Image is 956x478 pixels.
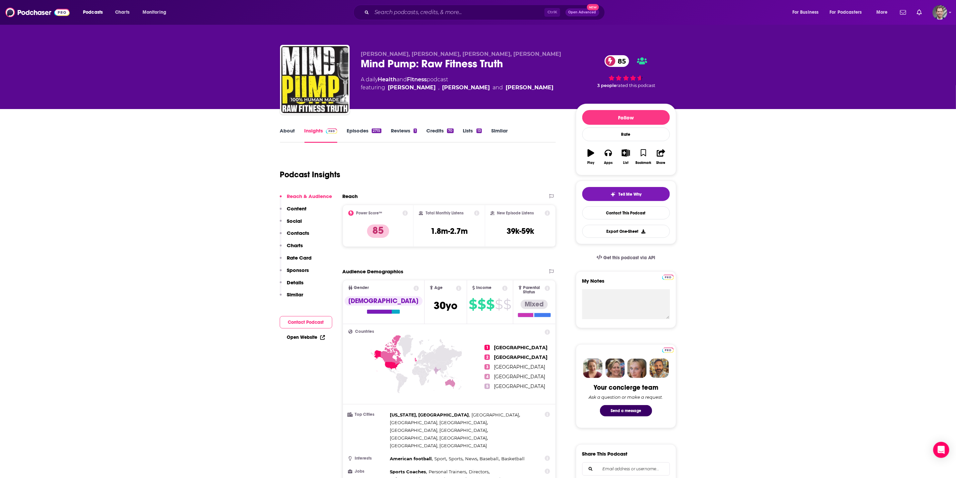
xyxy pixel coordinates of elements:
div: Your concierge team [594,383,658,392]
button: open menu [872,7,896,18]
button: Reach & Audience [280,193,332,205]
button: Share [652,145,670,169]
div: Play [587,161,594,165]
a: Fitness [407,76,427,83]
h3: Jobs [348,469,387,474]
span: Podcasts [83,8,103,17]
span: [US_STATE], [GEOGRAPHIC_DATA] [390,412,469,417]
h2: Power Score™ [356,211,382,215]
a: Adam Schafer [388,84,436,92]
button: Show profile menu [933,5,947,20]
span: $ [486,299,494,310]
span: , [390,455,433,463]
div: 2715 [372,128,381,133]
h3: 39k-59k [507,226,534,236]
span: [GEOGRAPHIC_DATA] [494,354,547,360]
p: Reach & Audience [287,193,332,199]
p: 85 [367,224,389,238]
p: Charts [287,242,303,249]
a: Show notifications dropdown [914,7,925,18]
a: InsightsPodchaser Pro [305,127,338,143]
span: , [434,455,447,463]
a: Get this podcast via API [591,250,661,266]
div: 1 [414,128,417,133]
h2: Reach [343,193,358,199]
a: Episodes2715 [347,127,381,143]
button: Charts [280,242,303,255]
span: rated this podcast [617,83,656,88]
span: Tell Me Why [618,192,641,197]
a: Reviews1 [391,127,417,143]
span: , [471,411,520,419]
span: , [390,426,488,434]
img: Podchaser - Follow, Share and Rate Podcasts [5,6,70,19]
button: Play [582,145,600,169]
h2: Audience Demographics [343,268,404,275]
span: , [469,468,490,476]
button: Social [280,218,302,230]
button: Open AdvancedNew [566,8,599,16]
span: , [390,468,427,476]
span: , [465,455,478,463]
button: Rate Card [280,255,312,267]
div: 85 3 peoplerated this podcast [576,51,676,92]
div: Ask a question or make a request. [589,394,663,400]
div: A daily podcast [361,76,554,92]
span: , [429,468,467,476]
span: 1 [485,345,490,350]
span: [GEOGRAPHIC_DATA], [GEOGRAPHIC_DATA] [390,420,487,425]
a: Lists13 [463,127,482,143]
span: and [493,84,503,92]
span: Sports [449,456,462,461]
a: Contact This Podcast [582,206,670,219]
h1: Podcast Insights [280,170,341,180]
img: Sydney Profile [583,359,603,378]
span: Sport [434,456,446,461]
span: [PERSON_NAME], [PERSON_NAME], [PERSON_NAME], [PERSON_NAME] [361,51,561,57]
span: Charts [115,8,129,17]
a: Pro website [662,347,674,353]
span: $ [469,299,477,310]
p: Social [287,218,302,224]
button: Bookmark [635,145,652,169]
h3: 1.8m-2.7m [431,226,468,236]
span: , [480,455,500,463]
div: Open Intercom Messenger [933,442,949,458]
input: Search podcasts, credits, & more... [372,7,544,18]
span: , [449,455,463,463]
button: open menu [788,7,827,18]
img: Jules Profile [627,359,647,378]
h2: New Episode Listens [497,211,534,215]
button: open menu [138,7,175,18]
span: [GEOGRAPHIC_DATA] [494,364,545,370]
span: American football [390,456,432,461]
div: Search followers [582,462,670,476]
button: Follow [582,110,670,125]
h3: Share This Podcast [582,451,628,457]
span: [GEOGRAPHIC_DATA], [GEOGRAPHIC_DATA] [390,435,487,441]
span: Get this podcast via API [603,255,655,261]
span: New [587,4,599,10]
span: Logged in as kwerderman [933,5,947,20]
span: Countries [355,329,374,334]
span: Parental Status [523,286,544,294]
span: $ [495,299,503,310]
button: Similar [280,291,303,304]
span: Income [476,286,492,290]
div: [DEMOGRAPHIC_DATA] [345,296,423,306]
span: Personal Trainers [429,469,466,474]
h3: Top Cities [348,412,387,417]
span: [GEOGRAPHIC_DATA] [494,374,545,380]
button: open menu [78,7,111,18]
span: Open Advanced [569,11,596,14]
a: Justin Andrews [506,84,554,92]
a: Sal Di Stefano [442,84,490,92]
span: Gender [354,286,369,290]
span: Sports Coaches [390,469,426,474]
span: 30 yo [434,299,457,312]
span: 85 [611,55,629,67]
div: Share [657,161,666,165]
span: Ctrl K [544,8,560,17]
img: Podchaser Pro [326,128,338,134]
span: News [465,456,477,461]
